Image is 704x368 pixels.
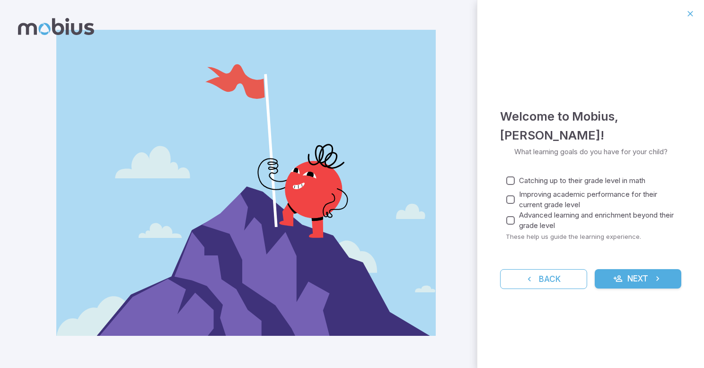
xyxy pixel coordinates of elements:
[500,107,681,145] h4: Welcome to Mobius , [PERSON_NAME] !
[500,269,587,289] button: Back
[519,210,674,231] span: Advanced learning and enrichment beyond their grade level
[519,175,645,186] span: Catching up to their grade level in math
[506,232,681,241] p: These help us guide the learning experience.
[595,269,682,289] button: Next
[56,30,436,336] img: parent_2-illustration
[514,147,668,157] p: What learning goals do you have for your child?
[519,189,674,210] span: Improving academic performance for their current grade level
